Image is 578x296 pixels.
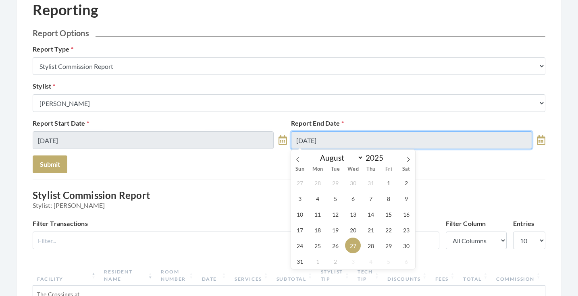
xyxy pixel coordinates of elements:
[345,175,361,190] span: July 30, 2025
[398,206,414,222] span: August 16, 2025
[398,253,414,269] span: September 6, 2025
[309,167,326,172] span: Mon
[345,238,361,253] span: August 27, 2025
[33,131,274,149] input: Select Date
[380,175,396,190] span: August 1, 2025
[33,28,545,38] h2: Report Options
[33,1,98,19] h1: Reporting
[327,206,343,222] span: August 12, 2025
[292,206,308,222] span: August 10, 2025
[310,206,325,222] span: August 11, 2025
[157,265,198,286] th: Room Number: activate to sort column ascending
[363,206,378,222] span: August 14, 2025
[291,118,344,128] label: Report End Date
[446,219,486,228] label: Filter Column
[327,222,343,238] span: August 19, 2025
[33,265,100,286] th: Facility: activate to sort column descending
[33,81,56,91] label: Stylist
[397,167,415,172] span: Sat
[345,190,361,206] span: August 6, 2025
[363,238,378,253] span: August 28, 2025
[398,175,414,190] span: August 2, 2025
[292,222,308,238] span: August 17, 2025
[345,206,361,222] span: August 13, 2025
[327,238,343,253] span: August 26, 2025
[33,118,89,128] label: Report Start Date
[33,190,545,209] h3: Stylist Commission Report
[380,167,397,172] span: Fri
[362,167,380,172] span: Thu
[291,131,532,149] input: Select Date
[513,219,534,228] label: Entries
[363,190,378,206] span: August 7, 2025
[310,253,325,269] span: September 1, 2025
[33,155,67,173] button: Submit
[537,131,545,149] a: toggle
[291,167,309,172] span: Sun
[353,265,383,286] th: Tech Tip: activate to sort column ascending
[380,206,396,222] span: August 15, 2025
[33,232,439,249] input: Filter...
[383,265,431,286] th: Discounts: activate to sort column ascending
[272,265,317,286] th: Subtotal: activate to sort column ascending
[398,190,414,206] span: August 9, 2025
[363,222,378,238] span: August 21, 2025
[33,44,73,54] label: Report Type
[380,222,396,238] span: August 22, 2025
[398,238,414,253] span: August 30, 2025
[363,175,378,190] span: July 31, 2025
[317,265,354,286] th: Stylist Tip: activate to sort column ascending
[292,253,308,269] span: August 31, 2025
[316,153,364,163] select: Month
[310,190,325,206] span: August 4, 2025
[345,222,361,238] span: August 20, 2025
[33,219,88,228] label: Filter Transactions
[310,222,325,238] span: August 18, 2025
[345,253,361,269] span: September 3, 2025
[231,265,272,286] th: Services: activate to sort column ascending
[310,238,325,253] span: August 25, 2025
[492,265,545,286] th: Commission: activate to sort column ascending
[380,190,396,206] span: August 8, 2025
[198,265,231,286] th: Date: activate to sort column ascending
[380,238,396,253] span: August 29, 2025
[326,167,344,172] span: Tue
[292,175,308,190] span: July 27, 2025
[292,238,308,253] span: August 24, 2025
[364,153,390,162] input: Year
[310,175,325,190] span: July 28, 2025
[327,253,343,269] span: September 2, 2025
[100,265,157,286] th: Resident Name: activate to sort column ascending
[431,265,459,286] th: Fees: activate to sort column ascending
[327,190,343,206] span: August 5, 2025
[363,253,378,269] span: September 4, 2025
[327,175,343,190] span: July 29, 2025
[279,131,287,149] a: toggle
[33,201,545,209] span: Stylist: [PERSON_NAME]
[459,265,492,286] th: Total: activate to sort column ascending
[398,222,414,238] span: August 23, 2025
[380,253,396,269] span: September 5, 2025
[292,190,308,206] span: August 3, 2025
[344,167,362,172] span: Wed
